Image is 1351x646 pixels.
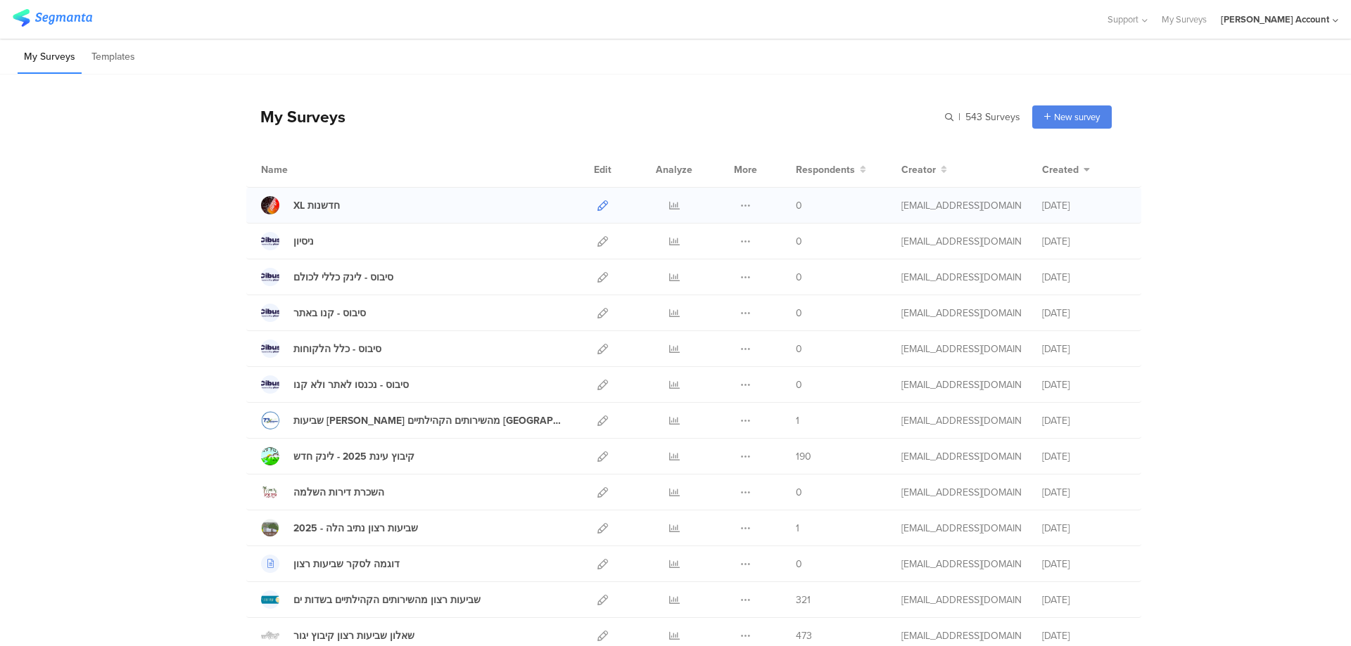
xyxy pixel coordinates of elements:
[796,521,799,536] span: 1
[293,270,393,285] div: סיבוס - לינק כללי לכולם
[901,593,1021,607] div: miri@miridikman.co.il
[1042,557,1127,571] div: [DATE]
[901,162,936,177] span: Creator
[293,521,418,536] div: שביעות רצון נתיב הלה - 2025
[901,628,1021,643] div: miri@miridikman.co.il
[901,449,1021,464] div: miri@miridikman.co.il
[901,306,1021,321] div: miri@miridikman.co.il
[796,557,802,571] span: 0
[293,557,400,571] div: דוגמה לסקר שביעות רצון
[796,593,811,607] span: 321
[796,198,802,213] span: 0
[261,590,481,609] a: שביעות רצון מהשירותים הקהילתיים בשדות ים
[796,413,799,428] span: 1
[796,234,802,249] span: 0
[796,162,855,177] span: Respondents
[293,234,314,249] div: ניסיון
[1042,413,1127,428] div: [DATE]
[293,485,384,500] div: השכרת דירות השלמה
[901,234,1021,249] div: miri@miridikman.co.il
[1042,162,1079,177] span: Created
[901,270,1021,285] div: miri@miridikman.co.il
[293,306,366,321] div: סיבוס - קנו באתר
[293,342,381,356] div: סיבוס - כלל הלקוחות
[85,41,141,74] li: Templates
[1042,270,1127,285] div: [DATE]
[293,198,340,213] div: XL חדשנות
[261,162,345,177] div: Name
[261,519,418,537] a: שביעות רצון נתיב הלה - 2025
[901,198,1021,213] div: miri@miridikman.co.il
[796,628,812,643] span: 473
[1042,628,1127,643] div: [DATE]
[261,483,384,501] a: השכרת דירות השלמה
[796,306,802,321] span: 0
[901,485,1021,500] div: miri@miridikman.co.il
[1042,485,1127,500] div: [DATE]
[796,162,866,177] button: Respondents
[261,340,381,358] a: סיבוס - כלל הלקוחות
[901,377,1021,392] div: miri@miridikman.co.il
[796,449,811,464] span: 190
[1042,449,1127,464] div: [DATE]
[653,152,695,187] div: Analyze
[1221,13,1329,26] div: [PERSON_NAME] Account
[901,162,947,177] button: Creator
[261,375,409,394] a: סיבוס - נכנסו לאתר ולא קנו
[261,196,340,214] a: XL חדשנות
[261,626,414,645] a: שאלון שביעות רצון קיבוץ יגור
[261,304,366,322] a: סיבוס - קנו באתר
[796,342,802,356] span: 0
[901,342,1021,356] div: miri@miridikman.co.il
[293,449,414,464] div: קיבוץ עינת 2025 - לינק חדש
[1054,110,1100,124] span: New survey
[246,105,345,129] div: My Surveys
[965,110,1020,124] span: 543 Surveys
[730,152,761,187] div: More
[261,447,414,465] a: קיבוץ עינת 2025 - לינק חדש
[261,268,393,286] a: סיבוס - לינק כללי לכולם
[1042,593,1127,607] div: [DATE]
[13,9,92,27] img: segmanta logo
[901,413,1021,428] div: miri@miridikman.co.il
[796,270,802,285] span: 0
[588,152,618,187] div: Edit
[796,485,802,500] span: 0
[1042,306,1127,321] div: [DATE]
[293,413,566,428] div: שביעות רצון מהשירותים הקהילתיים בשדה בוקר
[1042,234,1127,249] div: [DATE]
[293,628,414,643] div: שאלון שביעות רצון קיבוץ יגור
[1042,198,1127,213] div: [DATE]
[1108,13,1138,26] span: Support
[1042,162,1090,177] button: Created
[18,41,82,74] li: My Surveys
[1042,377,1127,392] div: [DATE]
[261,232,314,250] a: ניסיון
[796,377,802,392] span: 0
[1042,342,1127,356] div: [DATE]
[901,557,1021,571] div: miri@miridikman.co.il
[293,377,409,392] div: סיבוס - נכנסו לאתר ולא קנו
[261,411,566,429] a: שביעות [PERSON_NAME] מהשירותים הקהילתיים [GEOGRAPHIC_DATA]
[901,521,1021,536] div: miri@miridikman.co.il
[261,555,400,573] a: דוגמה לסקר שביעות רצון
[293,593,481,607] div: שביעות רצון מהשירותים הקהילתיים בשדות ים
[956,110,963,124] span: |
[1042,521,1127,536] div: [DATE]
